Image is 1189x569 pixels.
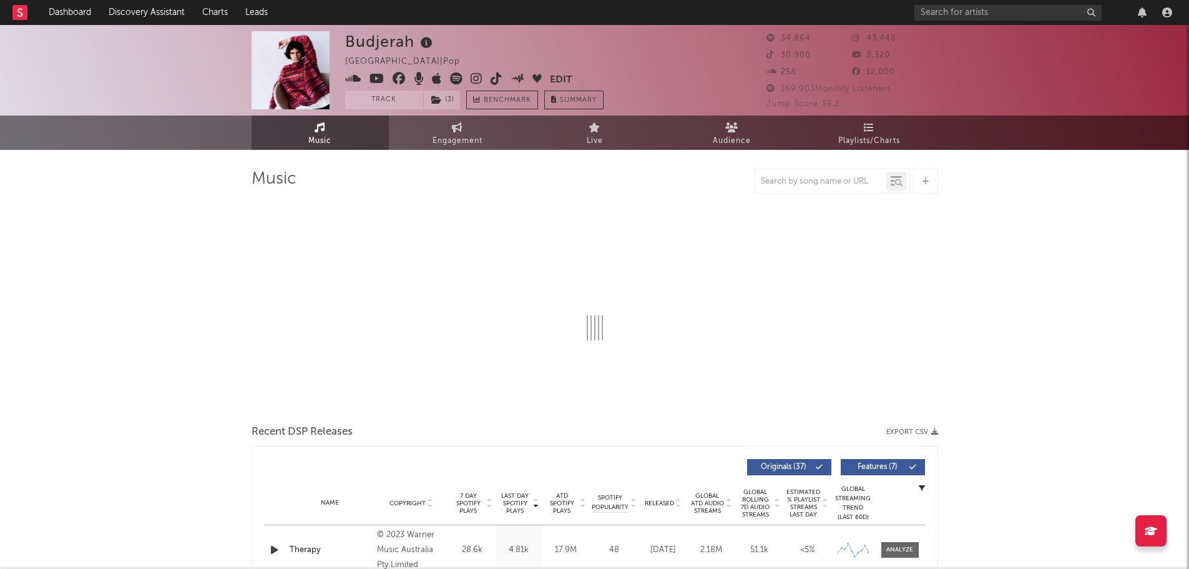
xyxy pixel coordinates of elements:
div: [GEOGRAPHIC_DATA] | Pop [345,54,474,69]
span: Live [587,134,603,149]
span: Benchmark [484,93,531,108]
div: [DATE] [642,544,684,557]
a: Audience [663,116,801,150]
span: Copyright [389,500,426,507]
span: Recent DSP Releases [252,425,353,440]
span: Released [645,500,674,507]
button: Summary [544,91,604,109]
button: Edit [550,72,572,88]
div: 2.18M [690,544,732,557]
span: Playlists/Charts [838,134,900,149]
span: 30,900 [766,51,811,59]
span: Engagement [433,134,482,149]
div: 17.9M [546,544,586,557]
button: (3) [424,91,460,109]
span: Jump Score: 39.2 [766,100,839,108]
span: 169,903 Monthly Listeners [766,85,891,93]
span: 12,000 [852,68,895,76]
span: 34,864 [766,34,811,42]
input: Search for artists [914,5,1102,21]
span: ( 3 ) [423,91,461,109]
button: Export CSV [886,428,938,436]
a: Benchmark [466,91,538,109]
div: Global Streaming Trend (Last 60D) [834,485,872,522]
span: Global Rolling 7D Audio Streams [738,488,773,518]
span: Estimated % Playlist Streams Last Day [786,488,821,518]
span: ATD Spotify Plays [546,492,579,515]
div: 28.6k [452,544,492,557]
span: Audience [713,134,751,149]
input: Search by song name or URL [755,177,886,187]
span: Last Day Spotify Plays [499,492,532,515]
a: Therapy [290,544,371,557]
span: 7 Day Spotify Plays [452,492,485,515]
span: 43,448 [852,34,896,42]
span: Features ( 7 ) [849,463,906,471]
div: 51.1k [738,544,780,557]
div: 48 [592,544,636,557]
a: Live [526,116,663,150]
button: Originals(37) [747,459,831,475]
span: Originals ( 37 ) [755,463,813,471]
div: Name [290,498,371,508]
a: Music [252,116,389,150]
a: Engagement [389,116,526,150]
div: 4.81k [499,544,539,557]
div: Budjerah [345,31,436,52]
span: Global ATD Audio Streams [690,492,725,515]
span: 258 [766,68,796,76]
span: 8,320 [852,51,890,59]
button: Track [345,91,423,109]
a: Playlists/Charts [801,116,938,150]
button: Features(7) [841,459,925,475]
span: Music [308,134,331,149]
span: Spotify Popularity [592,493,629,512]
div: <5% [786,544,828,557]
span: Summary [560,97,597,104]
